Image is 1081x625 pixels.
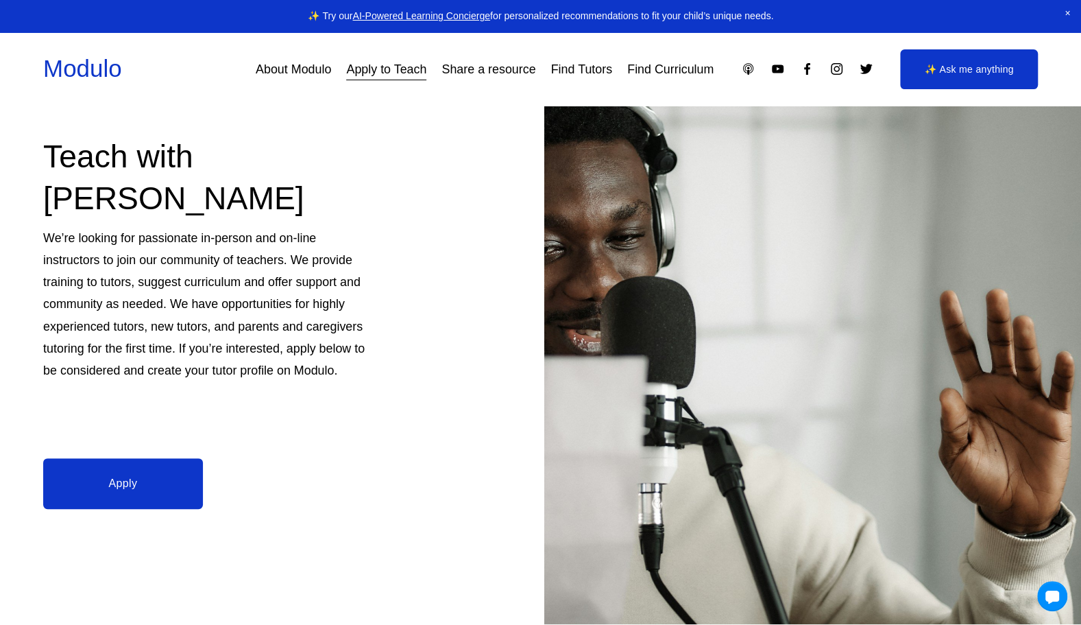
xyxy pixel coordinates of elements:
a: Share a resource [441,57,535,82]
p: We’re looking for passionate in-person and on-line instructors to join our community of teachers.... [43,227,369,381]
a: Instagram [829,62,844,76]
a: Find Tutors [551,57,612,82]
a: ✨ Ask me anything [900,49,1038,89]
a: Apple Podcasts [741,62,755,76]
a: Modulo [43,55,122,82]
a: Apply [43,458,203,508]
h2: Teach with [PERSON_NAME] [43,136,369,219]
a: Facebook [800,62,814,76]
a: AI-Powered Learning Concierge [352,10,490,21]
a: About Modulo [256,57,331,82]
a: Apply to Teach [346,57,426,82]
a: Twitter [859,62,873,76]
a: YouTube [770,62,785,76]
a: Find Curriculum [627,57,714,82]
